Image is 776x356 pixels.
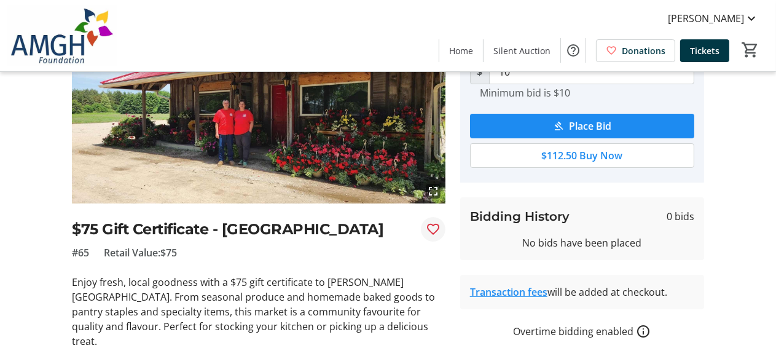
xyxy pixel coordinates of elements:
[668,11,744,26] span: [PERSON_NAME]
[7,5,117,66] img: Alexandra Marine & General Hospital Foundation's Logo
[470,235,694,250] div: No bids have been placed
[636,324,651,339] a: How overtime bidding works for silent auctions
[449,44,473,57] span: Home
[72,275,445,349] p: Enjoy fresh, local goodness with a $75 gift certificate to [PERSON_NAME][GEOGRAPHIC_DATA]. From s...
[739,39,761,61] button: Cart
[470,114,694,138] button: Place Bid
[561,38,586,63] button: Help
[484,39,560,62] a: Silent Auction
[421,217,445,242] button: Favourite
[470,207,570,226] h3: Bidding History
[460,324,704,339] div: Overtime bidding enabled
[72,245,89,260] span: #65
[680,39,729,62] a: Tickets
[470,285,547,299] a: Transaction fees
[72,218,416,240] h2: $75 Gift Certificate - [GEOGRAPHIC_DATA]
[667,209,694,224] span: 0 bids
[480,87,570,99] tr-hint: Minimum bid is $10
[470,143,694,168] button: $112.50 Buy Now
[470,285,694,299] div: will be added at checkout.
[439,39,483,62] a: Home
[658,9,769,28] button: [PERSON_NAME]
[622,44,665,57] span: Donations
[493,44,551,57] span: Silent Auction
[541,148,622,163] span: $112.50 Buy Now
[690,44,719,57] span: Tickets
[569,119,611,133] span: Place Bid
[104,245,177,260] span: Retail Value: $75
[470,60,490,84] span: $
[426,184,441,199] mat-icon: fullscreen
[596,39,675,62] a: Donations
